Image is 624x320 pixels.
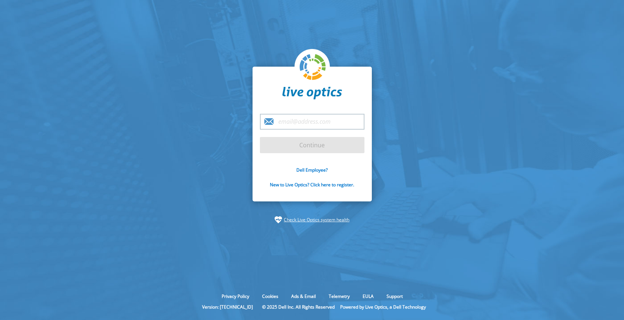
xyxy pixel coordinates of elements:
[258,304,338,310] li: © 2025 Dell Inc. All Rights Reserved
[357,293,379,299] a: EULA
[286,293,321,299] a: Ads & Email
[198,304,257,310] li: Version: [TECHNICAL_ID]
[270,182,354,188] a: New to Live Optics? Click here to register.
[340,304,426,310] li: Powered by Live Optics, a Dell Technology
[323,293,355,299] a: Telemetry
[257,293,284,299] a: Cookies
[300,54,326,81] img: liveoptics-logo.svg
[284,216,349,224] a: Check Live Optics system health
[282,87,342,100] img: liveoptics-word.svg
[381,293,408,299] a: Support
[275,216,282,224] img: status-check-icon.svg
[296,167,328,173] a: Dell Employee?
[216,293,255,299] a: Privacy Policy
[260,114,364,130] input: email@address.com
